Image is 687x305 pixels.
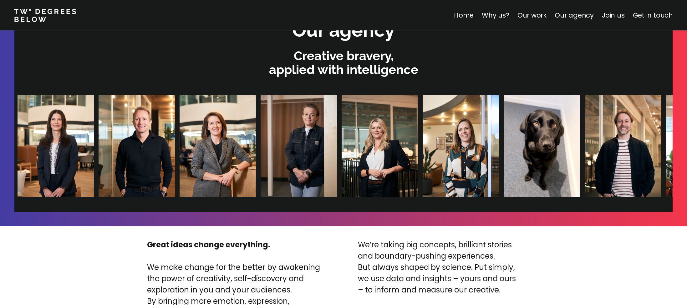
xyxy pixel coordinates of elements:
[147,239,270,250] strong: Great ideas change everything.
[454,11,474,20] a: Home
[559,95,635,197] img: Matt H
[73,95,149,197] img: James
[397,95,473,197] img: Lizzie
[316,95,392,197] img: Halina
[633,11,673,20] a: Get in touch
[555,11,594,20] a: Our agency
[235,95,311,197] img: Dani
[482,11,509,20] a: Why us?
[358,239,516,296] p: We’re taking big concepts, brilliant stories and boundary-pushing experiences. But always shaped ...
[602,11,625,20] a: Join us
[154,95,230,197] img: Gemma
[517,11,547,20] a: Our work
[18,49,669,76] p: Creative bravery, applied with intelligence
